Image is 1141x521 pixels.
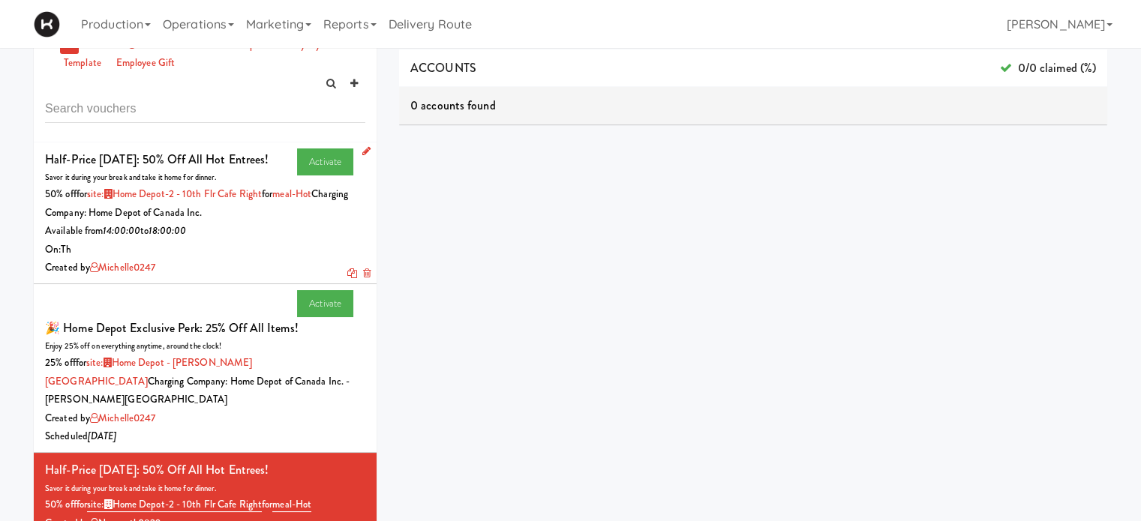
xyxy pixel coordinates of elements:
[113,54,179,73] a: employee gift
[45,429,117,443] span: Scheduled
[103,223,140,238] i: 14:00:00
[34,142,377,284] li: ActivateHalf-Price [DATE]: 50% off all hot entrees!Savor it during your break and take it home fo...
[45,170,365,185] div: Savor it during your break and take it home for dinner.
[45,459,269,481] div: Half-Price [DATE]: 50% off all hot entrees!
[45,411,155,425] span: Created by
[410,59,476,76] span: ACCOUNTS
[45,496,365,514] div: 50% off
[45,95,365,123] input: Search vouchers
[45,481,365,496] div: Savor it during your break and take it home for dinner.
[262,187,311,201] span: for
[88,429,117,443] i: [DATE]
[45,223,103,238] span: Available from
[45,185,365,222] div: 50% off
[140,223,149,238] span: to
[34,284,377,453] li: Activate🎉 Home Depot Exclusive Perk: 25% off all items!Enjoy 25% off on everything anytime, aroun...
[90,411,155,425] a: michelle0247
[45,148,269,171] div: Half-Price [DATE]: 50% off all hot entrees!
[297,148,353,175] a: Activate
[272,187,311,201] a: meal-hot
[61,242,71,256] span: Th
[297,290,353,317] a: Activate
[45,242,61,256] span: On:
[60,54,105,73] a: template
[272,497,311,512] a: meal-hot
[399,87,1107,124] div: 0 accounts found
[45,339,365,354] div: Enjoy 25% off on everything anytime, around the clock!
[999,57,1096,79] span: 0/0 claimed (%)
[45,374,350,407] span: Charging Company: Home Depot of Canada Inc. - [PERSON_NAME][GEOGRAPHIC_DATA]
[262,497,311,512] span: for
[149,223,186,238] i: 18:00:00
[45,317,299,340] div: 🎉 Home Depot Exclusive Perk: 25% off all items!
[34,11,60,37] img: Micromart
[77,497,262,512] span: for
[45,354,365,409] div: 25% off
[87,187,262,201] a: site:Home Depot-2 - 10th Flr Cafe Right
[45,355,252,388] span: for
[45,260,155,274] span: Created by
[87,497,262,512] a: site:Home Depot-2 - 10th Flr Cafe Right
[77,187,262,201] span: for
[45,355,252,388] a: site:Home Depot - [PERSON_NAME][GEOGRAPHIC_DATA]
[90,260,155,274] a: michelle0247
[45,187,348,220] span: Charging Company: Home Depot of Canada Inc.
